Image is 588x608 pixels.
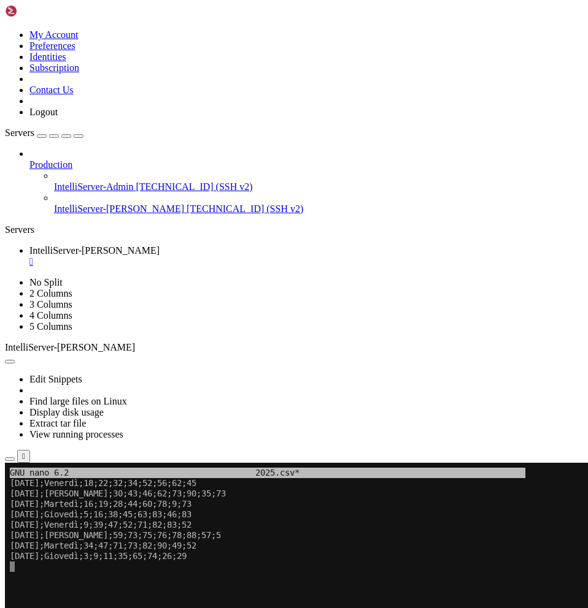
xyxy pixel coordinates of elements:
[22,452,25,461] div: 
[29,245,583,267] a: IntelliServer-Fabio
[5,224,583,235] div: Servers
[29,159,583,170] a: Production
[29,374,82,384] a: Edit Snippets
[29,396,127,406] a: Find large files on Linux
[136,181,252,192] span: [TECHNICAL_ID] (SSH v2)
[137,536,147,547] span: ^K
[5,15,191,25] span: [DATE];Venerdì;18;22;32;34;52;56;62;45
[5,57,187,67] span: [DATE];Venerdì;9;39;47;52;71;82;83;52
[29,299,72,310] a: 3 Columns
[29,63,79,73] a: Subscription
[29,159,72,170] span: Production
[162,536,172,547] span: ^T
[5,67,565,78] x-row: [DATE];[PERSON_NAME];59;73;75;76;78;88;57;5
[29,245,160,256] span: IntelliServer-[PERSON_NAME]
[88,547,98,557] span: ^\
[29,407,104,417] a: Display disk usage
[5,99,10,109] div: (0, 9)
[29,256,583,267] a: 
[5,342,135,352] span: IntelliServer-[PERSON_NAME]
[69,88,74,98] span: ì
[29,148,583,215] li: Production
[5,127,83,138] a: Servers
[54,170,583,192] li: IntelliServer-Admin [TECHNICAL_ID] (SSH v2)
[5,547,15,557] span: ^X
[211,547,221,557] span: ^/
[5,47,187,56] span: [DATE];Giovedì;5;16;38;45;63;83;46;83
[69,78,74,88] span: ì
[29,321,72,332] a: 5 Columns
[29,288,72,298] a: 2 Columns
[29,277,63,287] a: No Split
[187,203,303,214] span: [TECHNICAL_ID] (SSH v2)
[54,203,583,215] a: IntelliServer-[PERSON_NAME] [TECHNICAL_ID] (SSH v2)
[5,5,75,17] img: Shellngn
[54,181,133,192] span: IntelliServer-Admin
[29,85,74,95] a: Contact Us
[29,107,58,117] a: Logout
[17,450,30,463] button: 
[29,51,66,62] a: Identities
[5,5,290,15] span: GNU nano 6.2 2025.csv
[34,536,44,547] span: ^O
[270,547,285,557] span: M-E
[29,310,72,321] a: 4 Columns
[206,536,216,547] span: ^C
[5,536,565,547] x-row: Help Write Out Where Is Cut Execute Location Undo
[5,88,565,99] x-row: [DATE];Gioved ;3;9;11;35;65;74;26;29
[255,536,270,547] span: M-U
[54,192,583,215] li: IntelliServer-[PERSON_NAME] [TECHNICAL_ID] (SSH v2)
[5,78,565,88] x-row: [DATE];Marted ;34;47;71;73;82;90;49;52
[29,40,75,51] a: Preferences
[54,203,184,214] span: IntelliServer-[PERSON_NAME]
[34,547,44,557] span: ^R
[133,547,142,557] span: ^U
[5,127,34,138] span: Servers
[167,547,177,557] span: ^J
[5,36,187,46] span: [DATE];Martedì;16;19;28;44;60;78;9;73
[5,26,565,36] x-row: [DATE];[PERSON_NAME];30;43;46;62;73;90;35;73
[29,418,86,428] a: Extract tar file
[5,547,565,557] x-row: Exit Read File Replace Paste Justify Go To Line Redo
[54,181,583,192] a: IntelliServer-Admin [TECHNICAL_ID] (SSH v2)
[5,536,15,547] span: ^G
[88,536,98,547] span: ^W
[29,29,79,40] a: My Account
[29,429,123,439] a: View running processes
